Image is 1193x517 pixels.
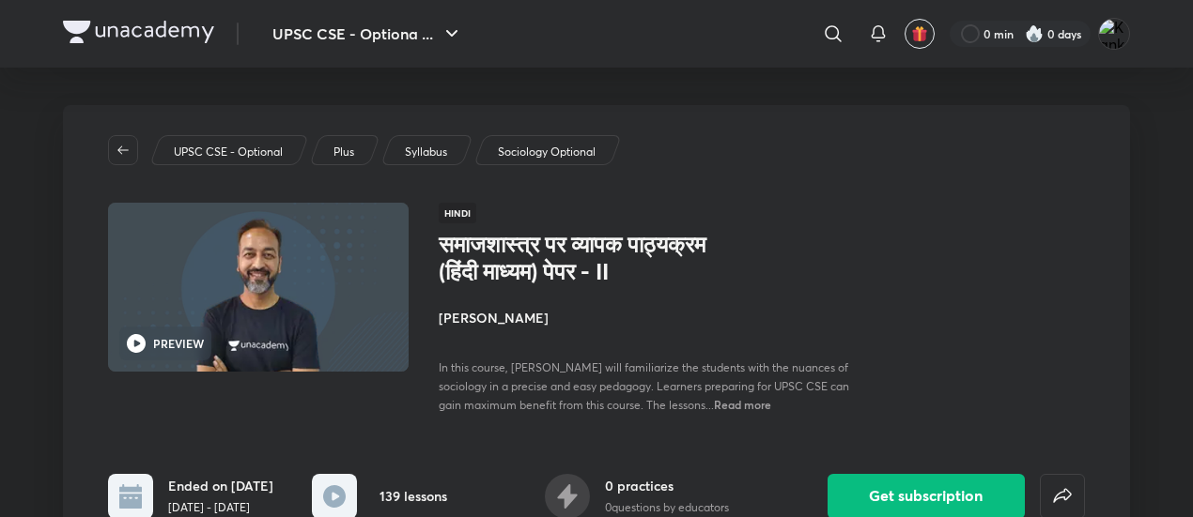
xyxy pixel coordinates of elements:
button: avatar [905,19,935,49]
p: Sociology Optional [498,144,596,160]
a: Syllabus [402,144,451,160]
p: Plus [333,144,354,160]
p: 0 questions by educators [605,499,729,516]
h6: PREVIEW [153,335,204,352]
a: Company Logo [63,21,214,48]
p: UPSC CSE - Optional [174,144,283,160]
h6: 0 practices [605,476,729,495]
h6: 139 lessons [380,486,447,506]
a: Plus [331,144,358,160]
p: [DATE] - [DATE] [168,499,273,516]
p: Syllabus [405,144,447,160]
img: avatar [911,25,928,42]
a: UPSC CSE - Optional [171,144,287,160]
span: In this course, [PERSON_NAME] will familiarize the students with the nuances of sociology in a pr... [439,360,849,412]
img: Kankana Das [1098,18,1130,50]
img: Thumbnail [105,201,411,373]
h6: Ended on [DATE] [168,476,273,495]
img: streak [1025,24,1044,43]
button: UPSC CSE - Optiona ... [261,15,474,53]
h1: समाजशास्त्र पर व्यापक पाठ्यक्रम (हिंदी माध्यम) पेपर - II [439,231,746,285]
a: Sociology Optional [495,144,599,160]
span: Read more [714,397,771,412]
img: Company Logo [63,21,214,43]
h4: [PERSON_NAME] [439,308,860,327]
span: Hindi [439,203,476,223]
